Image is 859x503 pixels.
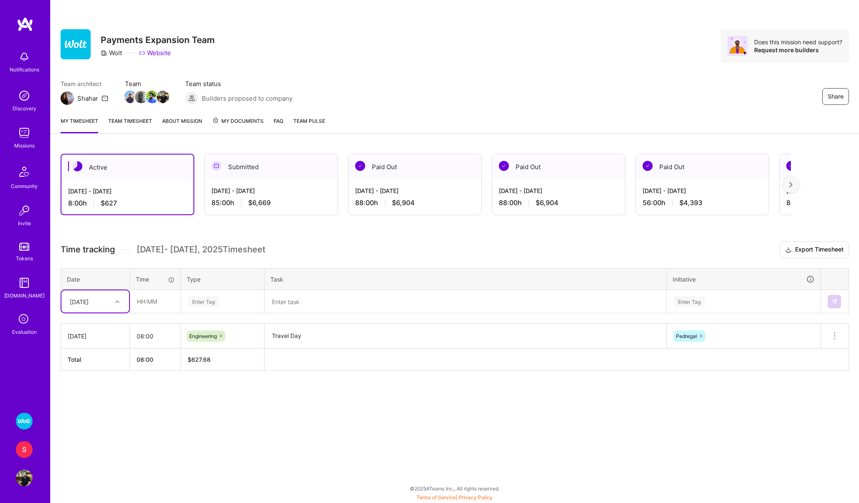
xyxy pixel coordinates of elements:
img: teamwork [16,124,33,141]
h3: Payments Expansion Team [101,35,215,45]
div: 56:00 h [643,198,762,207]
a: FAQ [274,117,283,133]
a: Team Member Avatar [136,90,147,104]
a: Website [139,48,171,57]
img: Submit [831,298,838,305]
img: Team Member Avatar [157,91,169,103]
span: $6,669 [248,198,271,207]
span: Team architect [61,79,108,88]
img: Team Member Avatar [146,91,158,103]
div: Time [136,275,175,284]
img: Active [72,161,82,171]
span: $4,393 [679,198,702,207]
span: Engineering [189,333,217,339]
span: $6,904 [536,198,558,207]
div: [DATE] [68,332,123,340]
div: Shahar [77,94,98,103]
a: Team Member Avatar [125,90,136,104]
img: Team Member Avatar [135,91,147,103]
div: [DATE] - [DATE] [499,186,618,195]
span: [DATE] - [DATE] , 2025 Timesheet [137,244,265,255]
img: bell [16,48,33,65]
div: [DATE] - [DATE] [643,186,762,195]
div: Request more builders [754,46,842,54]
a: About Mission [162,117,202,133]
div: 8:00 h [68,199,187,208]
a: My timesheet [61,117,98,133]
th: Date [61,268,130,290]
img: tokens [19,243,29,251]
img: Community [14,162,34,182]
img: logo [17,17,33,32]
div: Discovery [13,104,36,113]
div: Notifications [10,65,39,74]
i: icon Download [785,246,792,254]
div: Tokens [16,254,33,263]
span: Team [125,79,168,88]
div: Active [61,155,193,180]
th: 08:00 [130,348,181,371]
span: Pedregal [676,333,697,339]
img: User Avatar [16,470,33,486]
a: User Avatar [14,470,35,486]
div: Paid Out [636,154,769,180]
input: HH:MM [130,290,180,312]
div: S [16,441,33,458]
img: discovery [16,87,33,104]
div: Enter Tag [674,295,705,308]
span: Builders proposed to company [202,94,292,103]
img: Paid Out [355,161,365,171]
div: Enter Tag [188,295,219,308]
a: Privacy Policy [459,494,493,500]
a: Team Member Avatar [158,90,168,104]
span: | [417,494,493,500]
img: Team Architect [61,91,74,105]
span: $ 627.68 [188,356,211,363]
div: [DATE] - [DATE] [355,186,475,195]
a: Wolt - Fintech: Payments Expansion Team [14,413,35,429]
textarea: Travel Day [265,325,666,348]
input: HH:MM [130,325,180,347]
img: Submitted [211,161,221,171]
button: Export Timesheet [780,241,849,258]
img: right [789,182,793,188]
img: Paid Out [786,161,796,171]
a: My Documents [212,117,264,133]
i: icon CompanyGray [101,50,107,56]
div: [DATE] [70,297,89,306]
div: Submitted [205,154,338,180]
div: Community [11,182,38,191]
img: Invite [16,202,33,219]
div: [DOMAIN_NAME] [4,291,45,300]
img: Paid Out [499,161,509,171]
i: icon Mail [102,95,108,102]
img: Team Member Avatar [124,91,137,103]
div: 88:00 h [499,198,618,207]
a: Terms of Service [417,494,456,500]
span: Team Pulse [293,118,325,124]
th: Total [61,348,130,371]
a: S [14,441,35,458]
div: [DATE] - [DATE] [68,187,187,196]
th: Task [264,268,667,290]
div: 85:00 h [211,198,331,207]
div: 88:00 h [355,198,475,207]
div: Wolt [101,48,122,57]
div: Does this mission need support? [754,38,842,46]
th: Type [181,268,264,290]
div: Paid Out [348,154,481,180]
span: My Documents [212,117,264,126]
div: Invite [18,219,31,228]
div: Initiative [673,274,815,284]
img: Avatar [727,36,747,56]
img: Wolt - Fintech: Payments Expansion Team [16,413,33,429]
span: Time tracking [61,244,115,255]
div: Evaluation [12,328,37,336]
a: Team timesheet [108,117,152,133]
div: © 2025 ATeams Inc., All rights reserved. [50,478,859,499]
div: [DATE] - [DATE] [211,186,331,195]
a: Team Pulse [293,117,325,133]
img: Paid Out [643,161,653,171]
img: Company Logo [61,29,91,59]
span: Team status [185,79,292,88]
